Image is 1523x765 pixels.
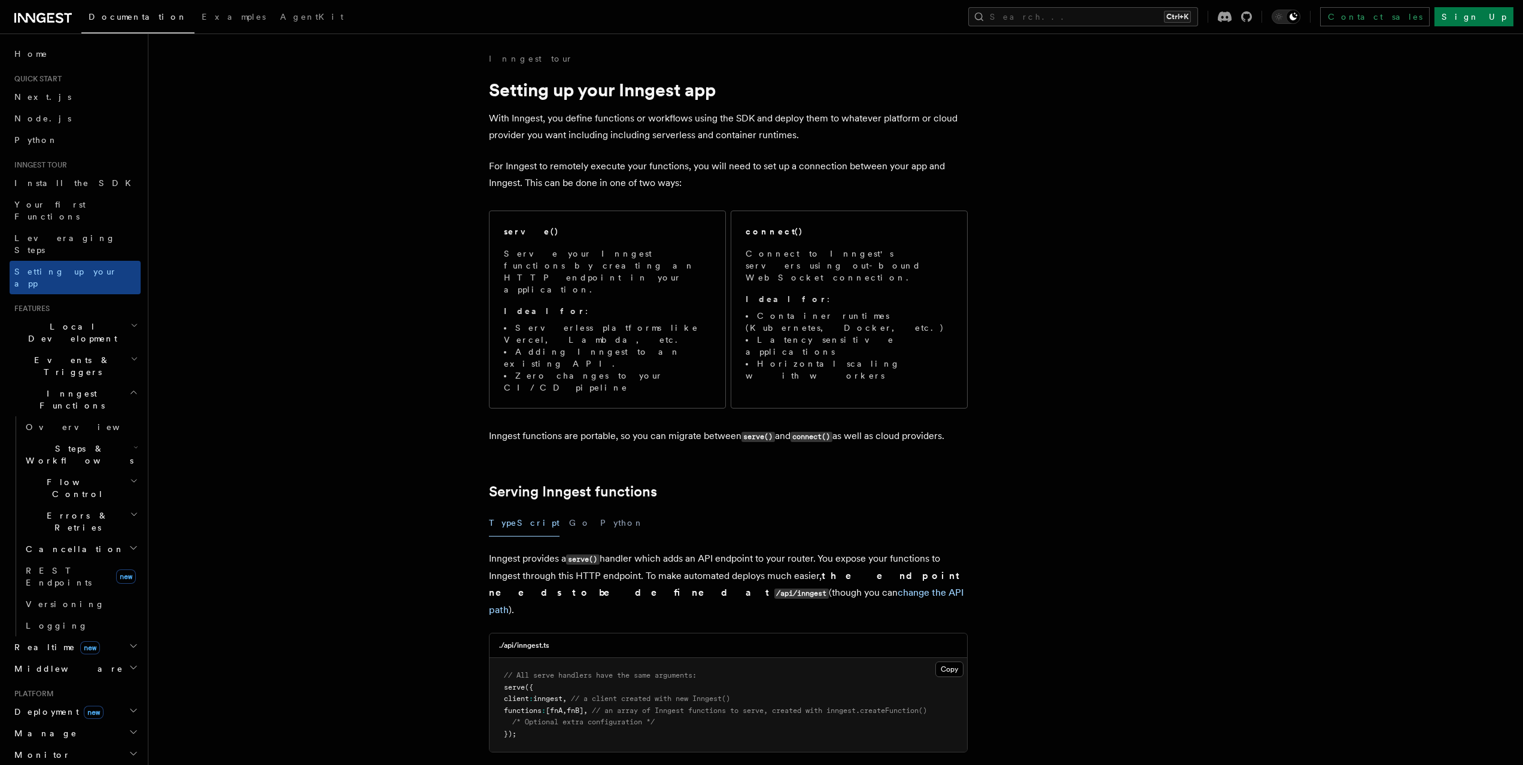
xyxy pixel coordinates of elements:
span: , [563,706,567,715]
h2: serve() [504,225,559,237]
a: AgentKit [273,4,351,32]
li: Serverless platforms like Vercel, Lambda, etc. [504,322,711,346]
code: connect() [791,432,832,442]
span: Middleware [10,663,123,675]
li: Adding Inngest to an existing API. [504,346,711,370]
a: Leveraging Steps [10,227,141,261]
span: Features [10,304,50,313]
button: Cancellation [21,538,141,560]
span: , [583,706,588,715]
h1: Setting up your Inngest app [489,79,968,100]
a: connect()Connect to Inngest's servers using out-bound WebSocket connection.Ideal for:Container ru... [731,211,968,409]
span: : [529,694,533,703]
button: Realtimenew [10,636,141,658]
p: With Inngest, you define functions or workflows using the SDK and deploy them to whatever platfor... [489,110,968,144]
span: // an array of Inngest functions to serve, created with inngest.createFunction() [592,706,927,715]
button: Search...Ctrl+K [968,7,1198,26]
a: Node.js [10,108,141,129]
span: Logging [26,621,88,630]
a: REST Endpointsnew [21,560,141,593]
button: Copy [935,662,963,677]
button: TypeScript [489,510,560,537]
span: Install the SDK [14,178,138,188]
span: Node.js [14,114,71,123]
span: Errors & Retries [21,510,130,534]
span: inngest [533,694,563,703]
a: Documentation [81,4,194,33]
span: Examples [202,12,266,22]
a: Logging [21,615,141,636]
span: Platform [10,689,54,699]
span: Events & Triggers [10,354,130,378]
button: Deploymentnew [10,701,141,723]
a: Setting up your app [10,261,141,294]
button: Local Development [10,316,141,349]
span: Overview [26,422,149,432]
span: Home [14,48,48,60]
span: Next.js [14,92,71,102]
code: serve() [741,432,775,442]
span: fnB] [567,706,583,715]
span: // a client created with new Inngest() [571,694,730,703]
span: Quick start [10,74,62,84]
a: Inngest tour [489,53,573,65]
a: serve()Serve your Inngest functions by creating an HTTP endpoint in your application.Ideal for:Se... [489,211,726,409]
span: [fnA [546,706,563,715]
p: Inngest functions are portable, so you can migrate between and as well as cloud providers. [489,428,968,445]
span: Your first Functions [14,200,86,221]
button: Middleware [10,658,141,679]
a: Sign Up [1434,7,1513,26]
span: }); [504,730,516,738]
code: serve() [566,554,600,565]
span: client [504,694,529,703]
span: Deployment [10,706,104,718]
span: Steps & Workflows [21,443,133,467]
button: Flow Control [21,471,141,505]
button: Manage [10,723,141,744]
span: functions [504,706,542,715]
a: Install the SDK [10,172,141,194]
span: Local Development [10,321,130,345]
li: Horizontal scaling with workers [746,358,953,382]
a: Overview [21,416,141,438]
kbd: Ctrl+K [1164,11,1191,23]
span: , [563,694,567,703]
span: Flow Control [21,476,130,500]
li: Latency sensitive applications [746,334,953,358]
p: Inngest provides a handler which adds an API endpoint to your router. You expose your functions t... [489,550,968,618]
span: Inngest tour [10,160,67,170]
span: Leveraging Steps [14,233,115,255]
span: /* Optional extra configuration */ [512,718,655,726]
span: Setting up your app [14,267,117,288]
span: new [80,641,100,654]
button: Inngest Functions [10,383,141,416]
li: Container runtimes (Kubernetes, Docker, etc.) [746,310,953,334]
p: For Inngest to remotely execute your functions, you will need to set up a connection between your... [489,158,968,191]
span: Monitor [10,749,71,761]
span: ({ [525,683,533,691]
p: Serve your Inngest functions by creating an HTTP endpoint in your application. [504,248,711,295]
span: Documentation [89,12,187,22]
p: : [504,305,711,317]
a: Versioning [21,593,141,615]
a: Your first Functions [10,194,141,227]
h3: ./api/inngest.ts [499,641,549,650]
a: Home [10,43,141,65]
button: Events & Triggers [10,349,141,383]
strong: Ideal for [504,306,585,316]
span: new [116,569,136,584]
span: // All serve handlers have the same arguments: [504,671,697,679]
div: Inngest Functions [10,416,141,636]
a: Serving Inngest functions [489,483,657,500]
code: /api/inngest [774,589,829,599]
span: AgentKit [280,12,343,22]
li: Zero changes to your CI/CD pipeline [504,370,711,394]
span: Inngest Functions [10,388,129,412]
button: Toggle dark mode [1272,10,1300,24]
span: Cancellation [21,543,124,555]
p: : [746,293,953,305]
a: Contact sales [1320,7,1430,26]
span: : [542,706,546,715]
strong: Ideal for [746,294,827,304]
span: REST Endpoints [26,566,92,587]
